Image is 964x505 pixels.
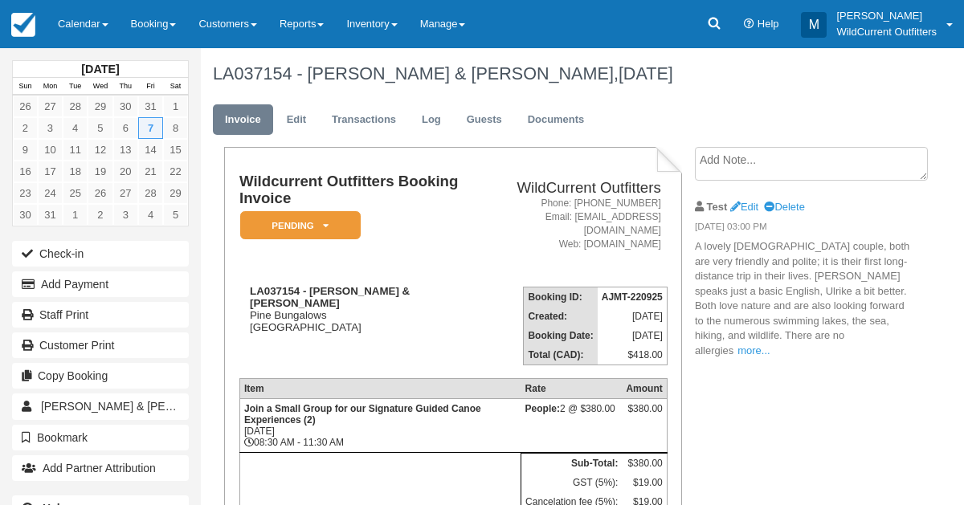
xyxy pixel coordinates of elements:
button: Bookmark [12,425,189,450]
a: 29 [88,96,112,117]
a: 28 [63,96,88,117]
div: $380.00 [626,403,662,427]
a: 2 [13,117,38,139]
a: 26 [13,96,38,117]
th: Total (CAD): [524,345,598,365]
th: Booking ID: [524,287,598,307]
a: Staff Print [12,302,189,328]
div: Pine Bungalows [GEOGRAPHIC_DATA] [239,285,481,353]
p: WildCurrent Outfitters [836,24,937,40]
a: 9 [13,139,38,161]
td: [DATE] [598,307,668,326]
a: 1 [63,204,88,226]
em: Pending [240,211,361,239]
strong: [DATE] [81,63,119,75]
a: 24 [38,182,63,204]
th: Mon [38,78,63,96]
td: GST (5%): [521,473,623,492]
th: Fri [138,78,163,96]
th: Thu [113,78,138,96]
th: Tue [63,78,88,96]
a: 14 [138,139,163,161]
a: Customer Print [12,332,189,358]
th: Rate [521,379,623,399]
img: checkfront-main-nav-mini-logo.png [11,13,35,37]
th: Item [239,379,521,399]
a: 11 [63,139,88,161]
strong: AJMT-220925 [602,291,663,303]
a: more... [737,344,770,356]
a: 27 [113,182,138,204]
td: $19.00 [622,473,667,492]
a: Delete [764,201,804,213]
span: [PERSON_NAME] & [PERSON_NAME] [41,400,239,413]
a: 30 [13,204,38,226]
h1: LA037154 - [PERSON_NAME] & [PERSON_NAME], [213,64,912,83]
a: 28 [138,182,163,204]
a: 27 [38,96,63,117]
button: Copy Booking [12,363,189,389]
button: Check-in [12,241,189,267]
a: 29 [163,182,188,204]
td: 2 @ $380.00 [521,399,623,453]
th: Wed [88,78,112,96]
a: 31 [138,96,163,117]
a: 15 [163,139,188,161]
a: 3 [38,117,63,139]
a: Edit [730,201,758,213]
strong: People [525,403,560,414]
a: 3 [113,204,138,226]
a: 25 [63,182,88,204]
span: Help [758,18,779,30]
th: Sub-Total: [521,454,623,474]
a: 7 [138,117,163,139]
a: Log [410,104,453,136]
a: 23 [13,182,38,204]
a: 1 [163,96,188,117]
a: 8 [163,117,188,139]
a: 17 [38,161,63,182]
a: 12 [88,139,112,161]
a: 22 [163,161,188,182]
span: [DATE] [619,63,673,83]
td: $418.00 [598,345,668,365]
a: Guests [455,104,514,136]
div: M [801,12,827,38]
address: Phone: [PHONE_NUMBER] Email: [EMAIL_ADDRESS][DOMAIN_NAME] Web: [DOMAIN_NAME] [488,197,661,252]
h2: WildCurrent Outfitters [488,180,661,197]
th: Sun [13,78,38,96]
a: Transactions [320,104,408,136]
th: Created: [524,307,598,326]
a: 5 [88,117,112,139]
strong: Test [707,201,728,213]
a: 20 [113,161,138,182]
a: Documents [516,104,597,136]
a: 31 [38,204,63,226]
a: 18 [63,161,88,182]
th: Amount [622,379,667,399]
a: 10 [38,139,63,161]
button: Add Partner Attribution [12,455,189,481]
a: 4 [63,117,88,139]
a: 16 [13,161,38,182]
a: 30 [113,96,138,117]
a: 26 [88,182,112,204]
a: Pending [239,210,355,240]
strong: LA037154 - [PERSON_NAME] & [PERSON_NAME] [250,285,410,309]
td: [DATE] [598,326,668,345]
a: Edit [275,104,318,136]
td: $380.00 [622,454,667,474]
a: 2 [88,204,112,226]
a: Invoice [213,104,273,136]
a: 5 [163,204,188,226]
p: [PERSON_NAME] [836,8,937,24]
p: A lovely [DEMOGRAPHIC_DATA] couple, both are very friendly and polite; it is their first long-dis... [695,239,912,358]
a: 19 [88,161,112,182]
i: Help [744,19,754,30]
td: [DATE] 08:30 AM - 11:30 AM [239,399,521,453]
a: 13 [113,139,138,161]
button: Add Payment [12,271,189,297]
em: [DATE] 03:00 PM [695,220,912,238]
a: 6 [113,117,138,139]
a: 4 [138,204,163,226]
